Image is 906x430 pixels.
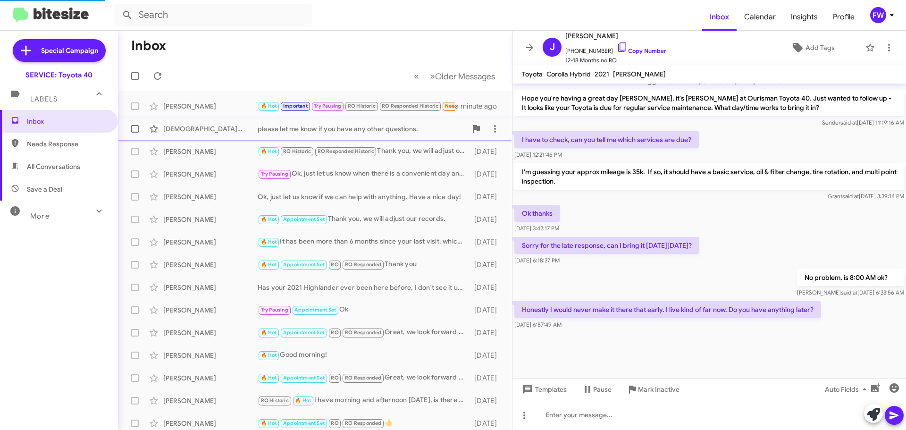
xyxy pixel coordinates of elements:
[841,289,857,296] span: said at
[613,70,666,78] span: [PERSON_NAME]
[163,283,258,292] div: [PERSON_NAME]
[822,119,904,126] span: Sender [DATE] 11:19:16 AM
[258,236,470,247] div: It has been more than 6 months since your last visit, which is recommended by [PERSON_NAME].
[514,163,904,190] p: I'm guessing your approx mileage is 35k. If so, it should have a basic service, oil & filter chan...
[258,192,470,202] div: Ok, just let us know if we can help with anything. Have a nice day!
[163,328,258,337] div: [PERSON_NAME]
[27,117,107,126] span: Inbox
[163,124,258,134] div: [DEMOGRAPHIC_DATA][PERSON_NAME]
[522,70,543,78] span: Toyota
[163,237,258,247] div: [PERSON_NAME]
[470,419,504,428] div: [DATE]
[470,351,504,360] div: [DATE]
[261,148,277,154] span: 🔥 Hot
[30,212,50,220] span: More
[514,131,699,148] p: I have to check, can you tell me which services are due?
[30,95,58,103] span: Labels
[283,216,325,222] span: Appointment Set
[414,70,419,82] span: «
[331,375,338,381] span: RO
[348,103,376,109] span: RO Historic
[435,71,495,82] span: Older Messages
[470,260,504,270] div: [DATE]
[470,147,504,156] div: [DATE]
[258,169,470,179] div: Ok, just let us know when there is a convenient day and time for you.
[258,283,470,292] div: Has your 2021 Highlander ever been here before, I don't see it under your name or number?
[345,329,381,336] span: RO Responded
[514,225,559,232] span: [DATE] 3:42:17 PM
[565,42,666,56] span: [PHONE_NUMBER]
[261,239,277,245] span: 🔥 Hot
[408,67,425,86] button: Previous
[258,101,455,111] div: Honestly I would never make it there that early. I live kind of far now. Do you have anything later?
[318,148,374,154] span: RO Responded Historic
[345,420,381,426] span: RO Responded
[514,257,560,264] span: [DATE] 6:18:37 PM
[514,205,560,222] p: Ok thanks
[593,381,612,398] span: Pause
[797,289,904,296] span: [PERSON_NAME] [DATE] 6:33:56 AM
[783,3,825,31] a: Insights
[825,381,870,398] span: Auto Fields
[294,307,336,313] span: Appointment Set
[445,103,485,109] span: Needs Response
[805,39,835,56] span: Add Tags
[261,420,277,426] span: 🔥 Hot
[27,162,80,171] span: All Conversations
[470,396,504,405] div: [DATE]
[261,103,277,109] span: 🔥 Hot
[430,70,435,82] span: »
[114,4,312,26] input: Search
[163,192,258,202] div: [PERSON_NAME]
[828,193,904,200] span: Grant [DATE] 3:39:14 PM
[702,3,737,31] span: Inbox
[283,420,325,426] span: Appointment Set
[258,214,470,225] div: Thank you, we will adjust our records.
[41,46,98,55] span: Special Campaign
[470,305,504,315] div: [DATE]
[550,40,555,55] span: J
[258,259,470,270] div: Thank you
[331,329,338,336] span: RO
[261,307,288,313] span: Try Pausing
[163,305,258,315] div: [PERSON_NAME]
[514,151,562,158] span: [DATE] 12:21:46 PM
[163,101,258,111] div: [PERSON_NAME]
[512,381,574,398] button: Templates
[131,38,166,53] h1: Inbox
[382,103,438,109] span: RO Responded Historic
[840,119,857,126] span: said at
[261,329,277,336] span: 🔥 Hot
[163,396,258,405] div: [PERSON_NAME]
[638,381,679,398] span: Mark Inactive
[514,90,904,116] p: Hope you're having a great day [PERSON_NAME]. it's [PERSON_NAME] at Ourisman Toyota 40. Just want...
[163,215,258,224] div: [PERSON_NAME]
[261,261,277,268] span: 🔥 Hot
[295,397,311,404] span: 🔥 Hot
[514,301,821,318] p: Honestly I would never make it there that early. I live kind of far now. Do you have anything later?
[470,169,504,179] div: [DATE]
[870,7,886,23] div: FW
[163,373,258,383] div: [PERSON_NAME]
[862,7,896,23] button: FW
[455,101,504,111] div: a minute ago
[409,67,501,86] nav: Page navigation example
[345,261,381,268] span: RO Responded
[261,171,288,177] span: Try Pausing
[842,193,859,200] span: said at
[283,329,325,336] span: Appointment Set
[258,395,470,406] div: I have morning and afternoon [DATE], is there a time you would prefer? Also, would you prefer to ...
[258,327,470,338] div: Great, we look forward to seeing you [DATE][DATE] 9:40
[470,215,504,224] div: [DATE]
[817,381,878,398] button: Auto Fields
[163,419,258,428] div: [PERSON_NAME]
[470,283,504,292] div: [DATE]
[470,328,504,337] div: [DATE]
[283,148,311,154] span: RO Historic
[27,185,62,194] span: Save a Deal
[13,39,106,62] a: Special Campaign
[258,350,470,361] div: Good morning!
[261,397,289,404] span: RO Historic
[737,3,783,31] a: Calendar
